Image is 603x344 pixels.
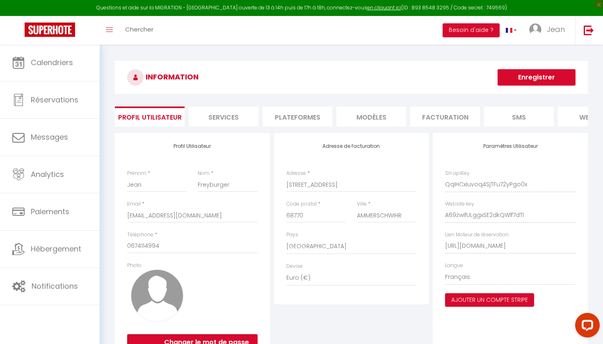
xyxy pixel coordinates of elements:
img: avatar.png [131,269,183,322]
button: Besoin d'aide ? [443,23,500,37]
a: ... Jean [523,16,575,45]
label: Ville [357,200,367,208]
span: Paiements [31,206,69,217]
label: Code postal [286,200,317,208]
li: Services [189,106,258,127]
li: SMS [484,106,554,127]
iframe: LiveChat chat widget [569,310,603,344]
h4: Adresse de facturation [286,143,417,149]
span: Messages [31,132,68,142]
label: Adresse [286,170,306,177]
button: Enregistrer [498,69,576,86]
h4: Paramètres Utilisateur [445,143,576,149]
label: Téléphone [127,231,153,239]
button: Ajouter un compte Stripe [445,293,534,307]
span: Réservations [31,95,78,105]
label: Prénom [127,170,146,177]
label: Photo [127,262,142,269]
a: Chercher [119,16,160,45]
h4: Profil Utilisateur [127,143,258,149]
h3: INFORMATION [115,61,588,94]
li: Profil Utilisateur [115,106,185,127]
label: Pays [286,231,298,239]
span: Hébergement [31,244,81,254]
label: Lien Moteur de réservation [445,231,509,239]
label: Website key [445,200,474,208]
li: Plateformes [263,106,332,127]
li: Facturation [410,106,480,127]
label: Email [127,200,141,208]
img: Super Booking [25,23,75,37]
span: Jean [547,24,565,34]
li: MODÈLES [336,106,406,127]
span: Analytics [31,169,64,179]
label: SH apiKey [445,170,470,177]
span: Calendriers [31,57,73,68]
span: Chercher [125,25,153,34]
img: logout [584,25,594,35]
label: Devise [286,263,303,270]
label: Langue [445,262,463,269]
span: Notifications [32,281,78,291]
label: Nom [198,170,210,177]
img: ... [529,23,541,36]
a: en cliquant ici [367,4,401,11]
